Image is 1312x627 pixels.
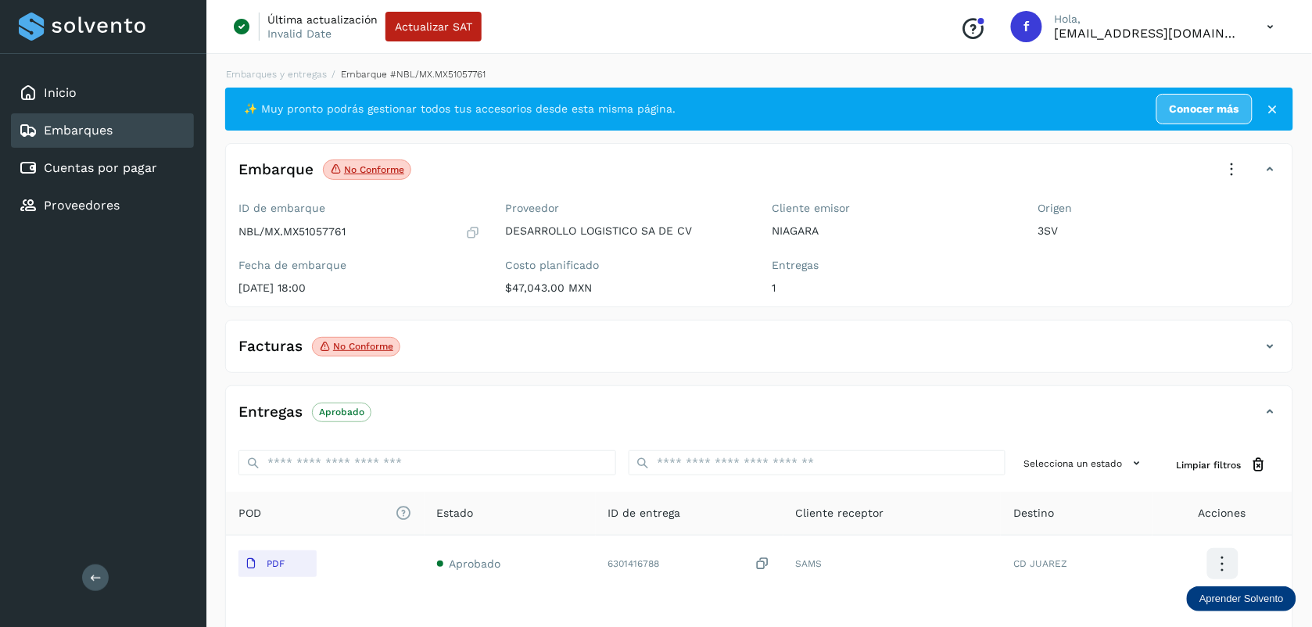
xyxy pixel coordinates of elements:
label: Entregas [772,259,1013,272]
button: PDF [238,550,317,577]
p: Hola, [1055,13,1242,26]
p: PDF [267,558,285,569]
div: Embarques [11,113,194,148]
p: 1 [772,281,1013,295]
h4: Facturas [238,338,303,356]
a: Conocer más [1156,94,1253,124]
p: NIAGARA [772,224,1013,238]
div: Inicio [11,76,194,110]
td: SAMS [783,536,1002,592]
label: Fecha de embarque [238,259,480,272]
label: Origen [1038,202,1280,215]
button: Selecciona un estado [1018,450,1152,476]
p: $47,043.00 MXN [505,281,747,295]
p: [DATE] 18:00 [238,281,480,295]
p: Última actualización [267,13,378,27]
h4: Entregas [238,403,303,421]
a: Inicio [44,85,77,100]
div: FacturasNo conforme [226,333,1292,372]
button: Actualizar SAT [385,12,482,41]
span: POD [238,505,412,521]
div: Cuentas por pagar [11,151,194,185]
label: Costo planificado [505,259,747,272]
span: Actualizar SAT [395,21,472,32]
p: Invalid Date [267,27,332,41]
div: EntregasAprobado [226,399,1292,438]
label: Cliente emisor [772,202,1013,215]
span: Limpiar filtros [1177,458,1242,472]
p: No conforme [333,341,393,352]
span: ID de entrega [608,505,681,521]
nav: breadcrumb [225,67,1293,81]
label: Proveedor [505,202,747,215]
label: ID de embarque [238,202,480,215]
a: Embarques y entregas [226,69,327,80]
div: 6301416788 [608,556,771,572]
p: Aprender Solvento [1199,593,1284,605]
td: CD JUAREZ [1001,536,1152,592]
p: No conforme [344,164,404,175]
p: NBL/MX.MX51057761 [238,225,346,238]
p: Aprobado [319,407,364,417]
a: Embarques [44,123,113,138]
span: Cliente receptor [796,505,884,521]
span: Estado [437,505,474,521]
a: Proveedores [44,198,120,213]
h4: Embarque [238,161,314,179]
p: 3SV [1038,224,1280,238]
div: EmbarqueNo conforme [226,156,1292,195]
button: Limpiar filtros [1164,450,1280,479]
div: Aprender Solvento [1187,586,1296,611]
div: Proveedores [11,188,194,223]
span: Embarque #NBL/MX.MX51057761 [341,69,486,80]
p: DESARROLLO LOGISTICO SA DE CV [505,224,747,238]
span: Destino [1013,505,1054,521]
a: Cuentas por pagar [44,160,157,175]
span: Aprobado [450,557,501,570]
span: Acciones [1199,505,1246,521]
span: ✨ Muy pronto podrás gestionar todos tus accesorios desde esta misma página. [244,101,676,117]
p: fepadilla@niagarawater.com [1055,26,1242,41]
